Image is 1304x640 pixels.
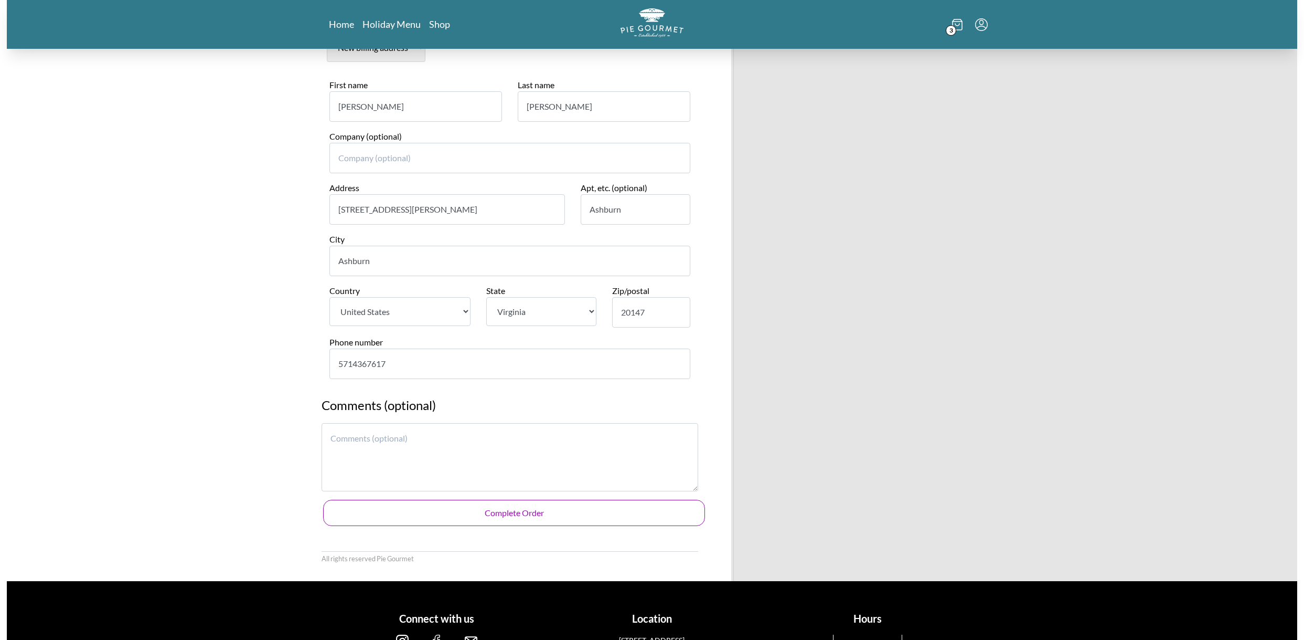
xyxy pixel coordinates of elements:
[975,18,988,31] button: Menu
[329,286,360,296] label: Country
[329,18,354,30] a: Home
[322,396,698,423] h2: Comments (optional)
[322,554,414,564] li: All rights reserved Pie Gourmet
[946,25,956,36] span: 3
[518,91,690,122] input: Last name
[329,183,359,193] label: Address
[323,500,705,526] button: Complete Order
[329,80,368,90] label: First name
[581,194,690,225] input: Apt, etc. (optional)
[621,8,683,37] img: logo
[549,611,756,626] h1: Location
[329,131,402,141] label: Company (optional)
[329,246,690,276] input: City
[612,297,691,328] input: Zip/postal
[329,194,565,225] input: Address
[329,91,502,122] input: First name
[329,337,383,347] label: Phone number
[764,611,971,626] h1: Hours
[329,143,690,173] input: Company (optional)
[333,611,540,626] h1: Connect with us
[362,18,421,30] a: Holiday Menu
[329,349,690,379] input: Phone number
[518,80,554,90] label: Last name
[486,286,505,296] label: State
[429,18,450,30] a: Shop
[621,8,683,40] a: Logo
[329,234,345,244] label: City
[581,183,647,193] label: Apt, etc. (optional)
[612,286,649,296] label: Zip/postal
